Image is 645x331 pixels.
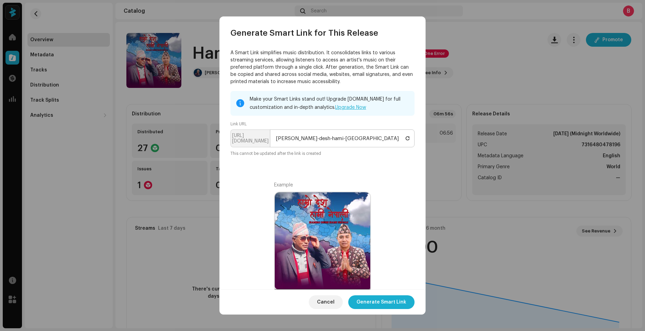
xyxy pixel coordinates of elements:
[219,16,426,38] div: Generate Smart Link for This Release
[250,95,409,112] div: Make your Smart Links stand out! Upgrade [DOMAIN_NAME] for full customization and in-depth analyt...
[357,295,406,309] span: Generate Smart Link
[274,182,371,189] div: Example
[230,49,415,85] p: A Smart Link simplifies music distribution. It consolidates links to various streaming services, ...
[335,105,366,110] a: Upgrade Now
[309,295,343,309] button: Cancel
[230,150,321,157] small: This cannot be updated after the link is created
[317,295,335,309] span: Cancel
[275,192,372,289] img: 8ad9ce65-e451-4a8b-8703-963d8fe6f89b
[230,129,270,147] p-inputgroup-addon: [URL][DOMAIN_NAME]
[230,121,247,127] label: Link URL
[348,295,415,309] button: Generate Smart Link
